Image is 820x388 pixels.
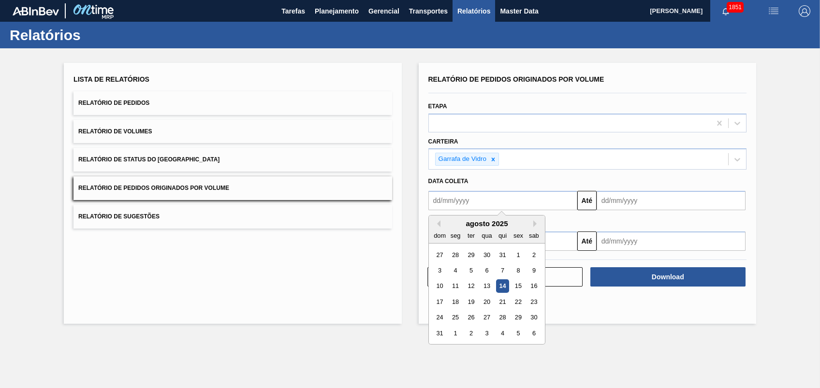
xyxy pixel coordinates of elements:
div: Choose sábado, 6 de setembro de 2025 [527,327,540,340]
span: Relatório de Status do [GEOGRAPHIC_DATA] [78,156,220,163]
div: Choose domingo, 27 de julho de 2025 [433,248,446,261]
span: Lista de Relatórios [73,75,149,83]
div: Choose quarta-feira, 3 de setembro de 2025 [480,327,493,340]
div: Choose segunda-feira, 28 de julho de 2025 [449,248,462,261]
div: Choose segunda-feira, 18 de agosto de 2025 [449,295,462,308]
div: agosto 2025 [429,219,545,228]
span: Relatório de Sugestões [78,213,160,220]
img: userActions [768,5,779,17]
div: Choose sábado, 9 de agosto de 2025 [527,264,540,277]
span: Relatório de Pedidos [78,100,149,106]
div: Choose segunda-feira, 11 de agosto de 2025 [449,280,462,293]
div: Choose terça-feira, 19 de agosto de 2025 [464,295,477,308]
button: Relatório de Pedidos [73,91,392,115]
h1: Relatórios [10,29,181,41]
div: Choose sexta-feira, 1 de agosto de 2025 [512,248,525,261]
label: Etapa [428,103,447,110]
div: Choose segunda-feira, 4 de agosto de 2025 [449,264,462,277]
div: Choose quarta-feira, 27 de agosto de 2025 [480,311,493,324]
button: Relatório de Sugestões [73,205,392,229]
button: Download [590,267,746,287]
span: Relatório de Pedidos Originados por Volume [428,75,604,83]
div: Choose sábado, 2 de agosto de 2025 [527,248,540,261]
div: Choose quarta-feira, 30 de julho de 2025 [480,248,493,261]
div: Choose domingo, 3 de agosto de 2025 [433,264,446,277]
img: Logout [799,5,810,17]
label: Carteira [428,138,458,145]
div: seg [449,229,462,242]
div: qui [496,229,509,242]
div: Choose quarta-feira, 6 de agosto de 2025 [480,264,493,277]
div: sab [527,229,540,242]
div: Choose quinta-feira, 4 de setembro de 2025 [496,327,509,340]
span: Data coleta [428,178,469,185]
span: Master Data [500,5,538,17]
div: qua [480,229,493,242]
div: Choose domingo, 10 de agosto de 2025 [433,280,446,293]
button: Next Month [533,220,540,227]
div: Choose sexta-feira, 29 de agosto de 2025 [512,311,525,324]
div: ter [464,229,477,242]
span: Relatório de Volumes [78,128,152,135]
div: Choose segunda-feira, 1 de setembro de 2025 [449,327,462,340]
span: Tarefas [281,5,305,17]
span: Relatórios [457,5,490,17]
div: Choose quarta-feira, 20 de agosto de 2025 [480,295,493,308]
button: Até [577,191,597,210]
div: dom [433,229,446,242]
div: Choose sexta-feira, 5 de setembro de 2025 [512,327,525,340]
div: Choose quinta-feira, 7 de agosto de 2025 [496,264,509,277]
button: Previous Month [434,220,440,227]
button: Até [577,231,597,251]
button: Relatório de Pedidos Originados por Volume [73,176,392,200]
div: Choose quarta-feira, 13 de agosto de 2025 [480,280,493,293]
div: Choose quinta-feira, 21 de agosto de 2025 [496,295,509,308]
input: dd/mm/yyyy [428,191,577,210]
div: Choose terça-feira, 12 de agosto de 2025 [464,280,477,293]
input: dd/mm/yyyy [597,191,746,210]
div: Choose quinta-feira, 31 de julho de 2025 [496,248,509,261]
button: Relatório de Status do [GEOGRAPHIC_DATA] [73,148,392,172]
div: Choose domingo, 31 de agosto de 2025 [433,327,446,340]
div: Choose quinta-feira, 14 de agosto de 2025 [496,280,509,293]
span: Relatório de Pedidos Originados por Volume [78,185,229,191]
div: Choose terça-feira, 29 de julho de 2025 [464,248,477,261]
span: Gerencial [368,5,399,17]
span: Planejamento [315,5,359,17]
div: Choose sábado, 16 de agosto de 2025 [527,280,540,293]
div: Choose sexta-feira, 8 de agosto de 2025 [512,264,525,277]
div: Choose terça-feira, 2 de setembro de 2025 [464,327,477,340]
span: Transportes [409,5,448,17]
div: Choose sábado, 30 de agosto de 2025 [527,311,540,324]
button: Limpar [427,267,583,287]
span: 1851 [727,2,744,13]
div: Choose sexta-feira, 22 de agosto de 2025 [512,295,525,308]
input: dd/mm/yyyy [597,231,746,251]
div: Choose segunda-feira, 25 de agosto de 2025 [449,311,462,324]
div: Choose quinta-feira, 28 de agosto de 2025 [496,311,509,324]
div: sex [512,229,525,242]
div: Choose domingo, 17 de agosto de 2025 [433,295,446,308]
div: Garrafa de Vidro [436,153,488,165]
div: Choose terça-feira, 5 de agosto de 2025 [464,264,477,277]
div: month 2025-08 [432,247,542,341]
div: Choose terça-feira, 26 de agosto de 2025 [464,311,477,324]
button: Notificações [710,4,741,18]
img: TNhmsLtSVTkK8tSr43FrP2fwEKptu5GPRR3wAAAABJRU5ErkJggg== [13,7,59,15]
div: Choose sábado, 23 de agosto de 2025 [527,295,540,308]
div: Choose sexta-feira, 15 de agosto de 2025 [512,280,525,293]
button: Relatório de Volumes [73,120,392,144]
div: Choose domingo, 24 de agosto de 2025 [433,311,446,324]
